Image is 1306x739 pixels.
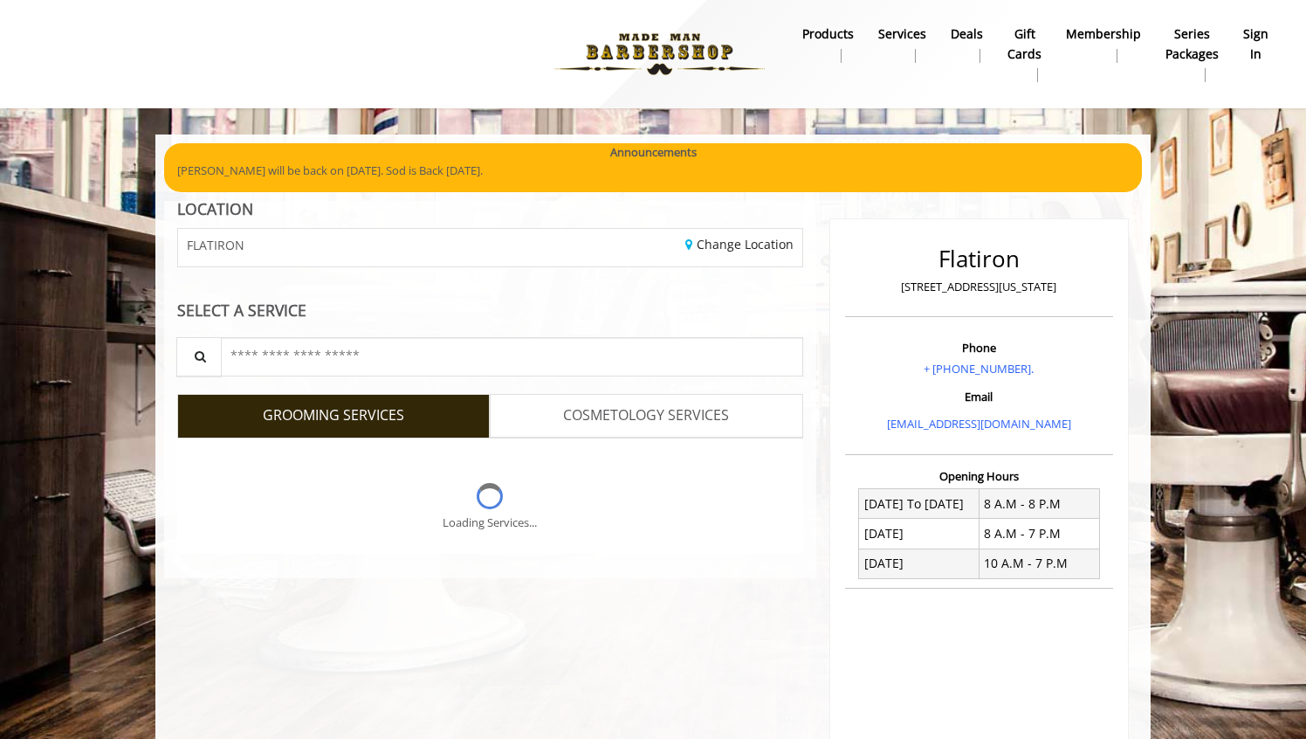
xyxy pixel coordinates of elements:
a: MembershipMembership [1054,22,1153,67]
a: + [PHONE_NUMBER]. [924,361,1034,376]
a: Productsproducts [790,22,866,67]
h3: Phone [849,342,1109,354]
b: Announcements [610,143,697,162]
td: 8 A.M - 7 P.M [979,519,1099,549]
div: Grooming services [177,438,803,555]
b: Series packages [1165,24,1219,64]
a: ServicesServices [866,22,938,67]
span: GROOMING SERVICES [263,404,404,427]
a: sign insign in [1231,22,1281,67]
p: [STREET_ADDRESS][US_STATE] [849,278,1109,296]
b: Deals [951,24,983,44]
div: Loading Services... [443,514,537,532]
a: Change Location [685,236,794,252]
b: gift cards [1007,24,1041,64]
span: COSMETOLOGY SERVICES [563,404,729,427]
b: Membership [1066,24,1141,44]
h2: Flatiron [849,246,1109,272]
b: Services [878,24,926,44]
div: SELECT A SERVICE [177,302,803,319]
td: [DATE] [859,519,979,549]
b: sign in [1243,24,1268,64]
a: Series packagesSeries packages [1153,22,1231,86]
button: Service Search [176,337,222,376]
b: LOCATION [177,198,253,219]
img: Made Man Barbershop logo [540,6,780,102]
td: [DATE] To [DATE] [859,489,979,519]
td: [DATE] [859,549,979,578]
td: 10 A.M - 7 P.M [979,549,1099,578]
p: [PERSON_NAME] will be back on [DATE]. Sod is Back [DATE]. [177,162,1129,180]
td: 8 A.M - 8 P.M [979,489,1099,519]
a: [EMAIL_ADDRESS][DOMAIN_NAME] [887,416,1071,432]
b: products [802,24,854,44]
h3: Email [849,390,1109,403]
h3: Opening Hours [845,470,1113,482]
a: DealsDeals [938,22,995,67]
span: FLATIRON [187,238,244,252]
a: Gift cardsgift cards [995,22,1054,86]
